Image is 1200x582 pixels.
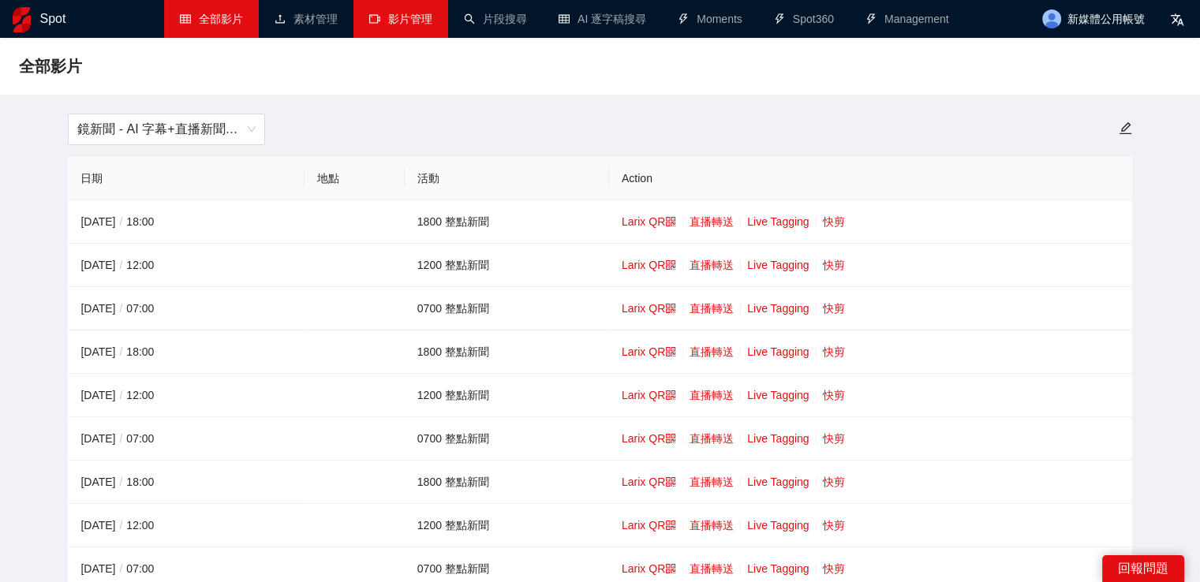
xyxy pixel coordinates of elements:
[1042,9,1061,28] img: avatar
[622,302,676,315] a: Larix QR
[665,563,676,574] span: qrcode
[690,345,734,358] a: 直播轉送
[405,157,609,200] th: 活動
[1102,555,1184,582] div: 回報問題
[405,374,609,417] td: 1200 整點新聞
[115,519,126,532] span: /
[464,13,527,25] a: search片段搜尋
[865,13,949,25] a: thunderboltManagement
[405,417,609,461] td: 0700 整點新聞
[823,562,845,575] a: 快剪
[747,302,809,315] a: Live Tagging
[774,13,834,25] a: thunderboltSpot360
[77,114,256,144] span: 鏡新聞 - AI 字幕+直播新聞（2025-2027）
[823,519,845,532] a: 快剪
[665,390,676,401] span: qrcode
[622,476,676,488] a: Larix QR
[115,259,126,271] span: /
[823,345,845,358] a: 快剪
[622,389,676,401] a: Larix QR
[68,287,305,330] td: [DATE] 07:00
[665,433,676,444] span: qrcode
[823,259,845,271] a: 快剪
[68,504,305,547] td: [DATE] 12:00
[19,54,82,79] span: 全部影片
[405,200,609,244] td: 1800 整點新聞
[199,13,243,25] span: 全部影片
[747,476,809,488] a: Live Tagging
[622,259,676,271] a: Larix QR
[747,259,809,271] a: Live Tagging
[690,302,734,315] a: 直播轉送
[115,476,126,488] span: /
[665,216,676,227] span: qrcode
[115,345,126,358] span: /
[678,13,742,25] a: thunderboltMoments
[115,389,126,401] span: /
[68,244,305,287] td: [DATE] 12:00
[115,562,126,575] span: /
[690,215,734,228] a: 直播轉送
[747,432,809,445] a: Live Tagging
[405,287,609,330] td: 0700 整點新聞
[68,417,305,461] td: [DATE] 07:00
[180,13,191,24] span: table
[690,562,734,575] a: 直播轉送
[13,7,31,32] img: logo
[275,13,338,25] a: upload素材管理
[690,432,734,445] a: 直播轉送
[747,215,809,228] a: Live Tagging
[68,157,305,200] th: 日期
[622,562,676,575] a: Larix QR
[68,330,305,374] td: [DATE] 18:00
[622,215,676,228] a: Larix QR
[559,13,646,25] a: tableAI 逐字稿搜尋
[823,215,845,228] a: 快剪
[622,345,676,358] a: Larix QR
[665,520,676,531] span: qrcode
[665,303,676,314] span: qrcode
[823,432,845,445] a: 快剪
[823,389,845,401] a: 快剪
[369,13,432,25] a: video-camera影片管理
[405,244,609,287] td: 1200 整點新聞
[115,215,126,228] span: /
[690,389,734,401] a: 直播轉送
[747,389,809,401] a: Live Tagging
[68,461,305,504] td: [DATE] 18:00
[690,259,734,271] a: 直播轉送
[823,476,845,488] a: 快剪
[1119,121,1132,135] span: edit
[747,562,809,575] a: Live Tagging
[609,157,1132,200] th: Action
[405,461,609,504] td: 1800 整點新聞
[305,157,404,200] th: 地點
[622,519,676,532] a: Larix QR
[665,476,676,487] span: qrcode
[665,346,676,357] span: qrcode
[747,519,809,532] a: Live Tagging
[665,259,676,270] span: qrcode
[405,504,609,547] td: 1200 整點新聞
[690,476,734,488] a: 直播轉送
[115,432,126,445] span: /
[622,432,676,445] a: Larix QR
[823,302,845,315] a: 快剪
[115,302,126,315] span: /
[690,519,734,532] a: 直播轉送
[68,200,305,244] td: [DATE] 18:00
[68,374,305,417] td: [DATE] 12:00
[405,330,609,374] td: 1800 整點新聞
[747,345,809,358] a: Live Tagging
